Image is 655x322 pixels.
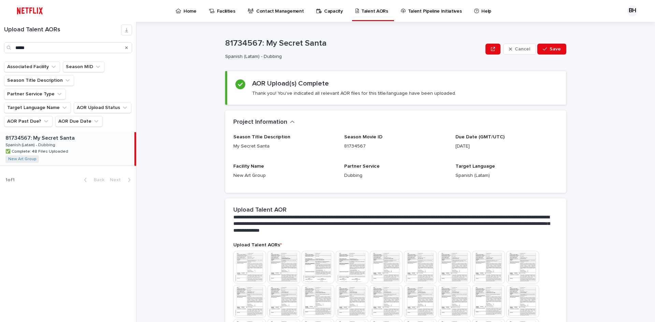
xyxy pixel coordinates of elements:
button: Season Title Description [4,75,74,86]
button: Save [537,44,566,55]
button: AOR Past Due? [4,116,53,127]
p: 81734567: My Secret Santa [225,39,483,48]
button: AOR Due Date [55,116,103,127]
p: Thank you! You've indicated all relevant AOR files for this title/language have been uploaded. [252,90,456,96]
p: Dubbing [344,172,447,179]
span: Save [550,47,561,51]
input: Search [4,42,132,53]
button: Project Information [233,119,295,126]
span: Partner Service [344,164,380,169]
p: 81734567 [344,143,447,150]
button: Next [107,177,136,183]
span: Upload Talent AORs [233,243,282,247]
span: Target Language [455,164,495,169]
span: Season Title Description [233,135,290,139]
span: Back [90,178,104,182]
h2: Project Information [233,119,287,126]
button: Cancel [503,44,536,55]
h2: AOR Upload(s) Complete [252,79,329,88]
span: Due Date (GMT/UTC) [455,135,505,139]
p: Spanish (Latam) - Dubbing [225,54,480,60]
p: Spanish (Latam) - Dubbing [5,141,57,148]
button: Season MID [63,61,104,72]
p: New Art Group [233,172,336,179]
p: My Secret Santa [233,143,336,150]
button: Partner Service Type [4,89,66,99]
h1: Upload Talent AORs [4,26,121,34]
a: New Art Group [8,157,36,162]
img: ifQbXi3ZQGMSEF7WDB7W [14,4,46,18]
button: Back [78,177,107,183]
h2: Upload Talent AOR [233,206,287,214]
p: Spanish (Latam) [455,172,558,179]
button: Target Language Name [4,102,71,113]
span: Next [110,178,125,182]
span: Facility Name [233,164,264,169]
p: [DATE] [455,143,558,150]
button: Associated Facility [4,61,60,72]
p: ✅ Complete: 48 Files Uploaded [5,148,70,154]
p: 81734567: My Secret Santa [5,134,76,141]
div: BH [627,5,638,16]
span: Season Movie ID [344,135,382,139]
button: AOR Upload Status [74,102,131,113]
span: Cancel [515,47,530,51]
